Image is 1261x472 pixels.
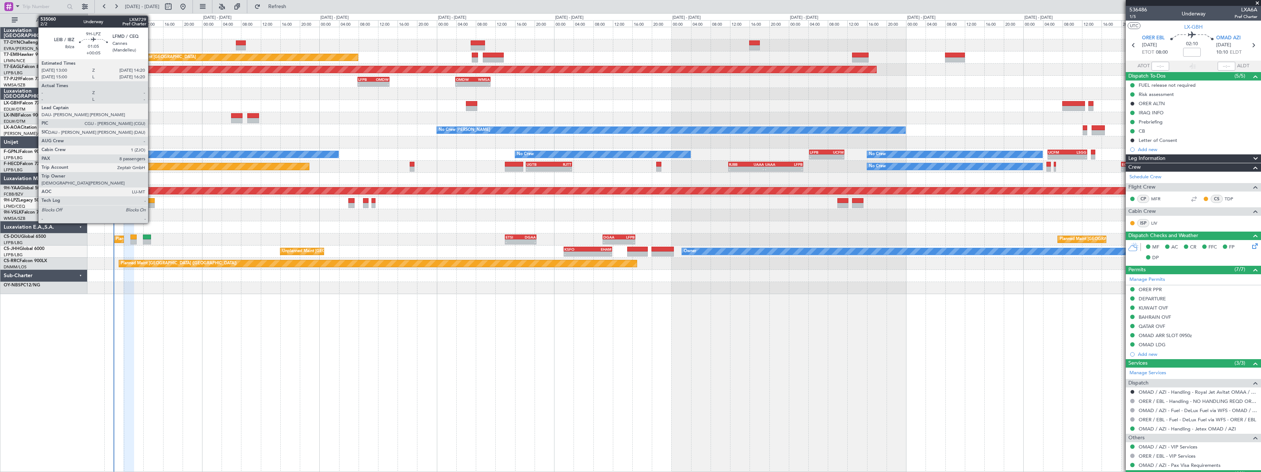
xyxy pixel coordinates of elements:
div: 00:00 [85,20,104,27]
span: T7-DYN [4,40,20,45]
span: LX-GBH [1184,23,1203,31]
div: QATAR OVF [1139,323,1165,329]
span: CS-DOU [4,235,21,239]
div: - [765,167,784,171]
a: MFR [1151,196,1168,202]
a: ORER / EBL - Handling - NO HANDLING REQD ORER/EBL [1139,398,1257,404]
span: [DATE] - [DATE] [125,3,159,10]
div: EGGW [1122,162,1144,167]
span: [DATE] [1142,42,1157,49]
div: BAHRAIN OVF [1139,314,1171,320]
div: 00:00 [202,20,222,27]
div: [DATE] - [DATE] [790,15,818,21]
a: ORER / EBL - Fuel - DeLux Fuel via WFS - ORER / EBL [1139,416,1256,423]
a: LX-GBHFalcon 7X [4,101,40,106]
a: LFPB/LBG [4,240,23,246]
div: 04:00 [574,20,593,27]
div: - [1067,155,1086,159]
span: LXA6A [1235,6,1257,14]
span: Dispatch To-Dos [1128,72,1165,81]
div: Add new [1138,146,1257,153]
div: No Crew [869,161,886,172]
div: 16:00 [280,20,300,27]
span: F-GPNJ [4,150,19,154]
div: DEPARTURE [1139,296,1166,302]
a: CS-JHHGlobal 6000 [4,247,44,251]
div: KUWAIT OVF [1139,305,1168,311]
div: ORER PPR [1139,286,1162,293]
div: Letter of Consent [1139,137,1177,143]
div: [DATE] - [DATE] [907,15,935,21]
div: WMSA [473,77,490,82]
a: LX-INBFalcon 900EX EASy II [4,113,62,118]
div: 12:00 [847,20,867,27]
span: OMAD AZI [1216,35,1241,42]
div: No Crew [517,149,534,160]
div: 00:00 [1023,20,1043,27]
div: 16:00 [1102,20,1121,27]
div: 00:00 [906,20,926,27]
span: T7-EMI [4,53,18,57]
span: ALDT [1237,62,1249,70]
div: UAAA [746,162,764,167]
div: [DATE] - [DATE] [438,15,466,21]
div: LFPB [619,235,635,239]
div: 08:00 [359,20,378,27]
span: [DATE] [1216,42,1231,49]
div: - [358,82,373,86]
div: - [549,167,571,171]
div: No Crew [869,149,886,160]
a: LFPB/LBG [4,155,23,161]
a: Schedule Crew [1129,174,1161,181]
div: 04:00 [456,20,476,27]
span: 1/5 [1129,14,1147,20]
div: [DATE] - [DATE] [320,15,349,21]
a: WMSA/SZB [4,82,25,88]
div: KSFO [564,247,588,251]
a: CS-RRCFalcon 900LX [4,259,47,263]
a: EDLW/DTM [4,107,25,112]
div: 08:00 [476,20,495,27]
span: 02:10 [1186,40,1198,48]
button: UTC [1128,22,1140,29]
span: FFC [1208,244,1217,251]
a: F-HECDFalcon 7X [4,162,40,166]
span: 08:00 [1156,49,1168,56]
a: [PERSON_NAME]/QSA [4,131,47,136]
div: 20:00 [1004,20,1023,27]
div: 04:00 [808,20,828,27]
a: LFPB/LBG [4,70,23,76]
a: 9H-YAAGlobal 5000 [4,186,45,190]
div: Prebriefing [1139,119,1163,125]
div: Risk assessment [1139,91,1174,97]
div: Planned Maint [GEOGRAPHIC_DATA] ([GEOGRAPHIC_DATA]) [121,258,237,269]
div: [DATE] - [DATE] [1024,15,1053,21]
span: 536486 [1129,6,1147,14]
span: ELDT [1230,49,1242,56]
div: DGAA [603,235,619,239]
div: OMAD LDG [1139,342,1165,348]
span: 9H-LPZ [4,198,18,203]
a: OMAD / AZI - VIP Services [1139,444,1197,450]
div: OMDW [373,77,388,82]
div: 16:00 [632,20,652,27]
div: - [373,82,388,86]
span: Refresh [262,4,293,9]
div: - [619,240,635,244]
span: DP [1152,254,1159,262]
input: Trip Number [22,1,65,12]
div: 04:00 [691,20,711,27]
div: 00:00 [671,20,691,27]
div: 08:00 [593,20,613,27]
div: 16:00 [984,20,1004,27]
div: 20:00 [1121,20,1141,27]
span: All Aircraft [19,18,78,23]
div: - [527,167,549,171]
div: 12:00 [1082,20,1102,27]
div: 12:00 [261,20,280,27]
div: 20:00 [183,20,202,27]
span: Flight Crew [1128,183,1156,192]
a: OMAD / AZI - Pax Visa Requirements [1139,462,1221,468]
div: CP [1137,195,1149,203]
span: ORER EBL [1142,35,1165,42]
